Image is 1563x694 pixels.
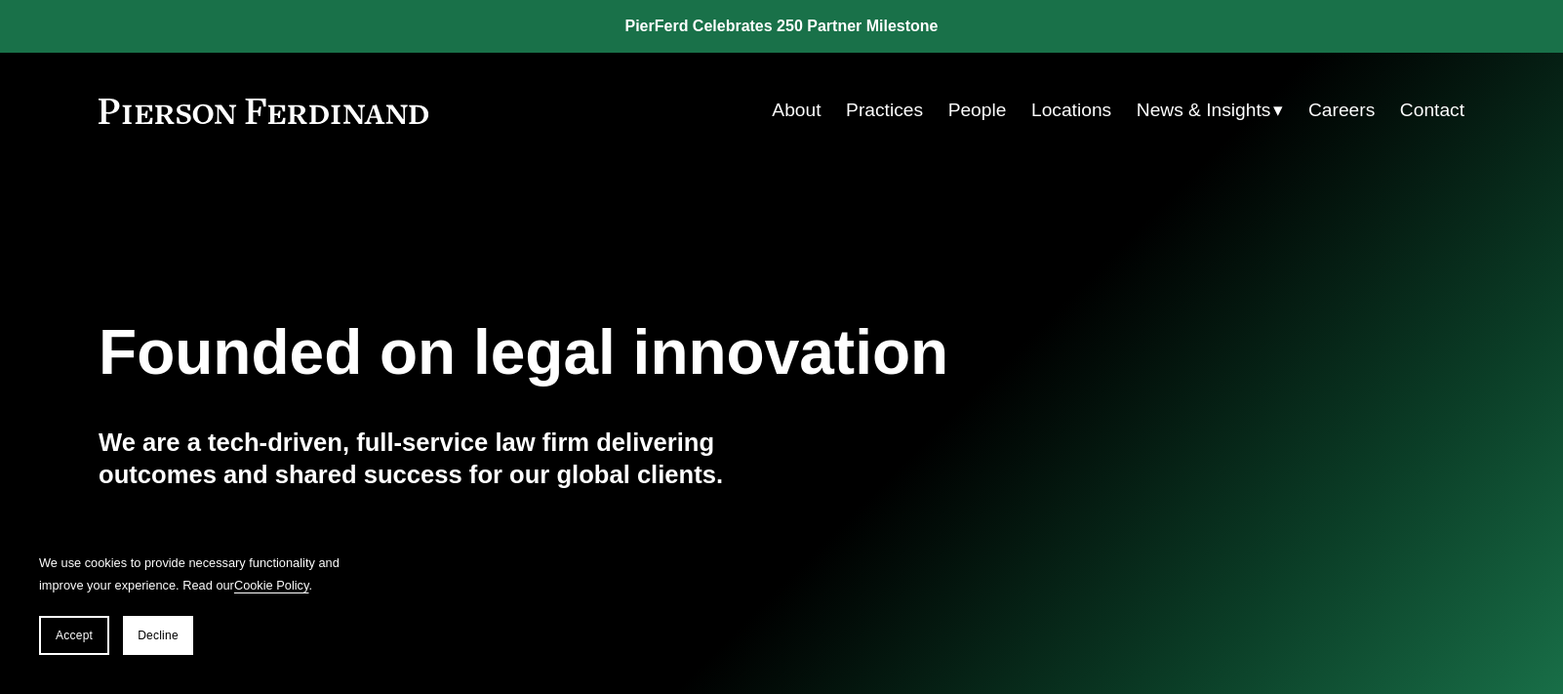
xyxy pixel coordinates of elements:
button: Decline [123,616,193,655]
a: Contact [1400,92,1464,129]
p: We use cookies to provide necessary functionality and improve your experience. Read our . [39,551,351,596]
span: Accept [56,629,93,642]
a: Practices [846,92,923,129]
a: People [948,92,1007,129]
button: Accept [39,616,109,655]
h1: Founded on legal innovation [99,317,1237,388]
span: Decline [138,629,179,642]
a: About [772,92,821,129]
section: Cookie banner [20,532,371,674]
a: folder dropdown [1137,92,1284,129]
a: Locations [1031,92,1111,129]
a: Careers [1308,92,1375,129]
span: News & Insights [1137,94,1271,128]
a: Cookie Policy [234,578,309,592]
h4: We are a tech-driven, full-service law firm delivering outcomes and shared success for our global... [99,427,781,490]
